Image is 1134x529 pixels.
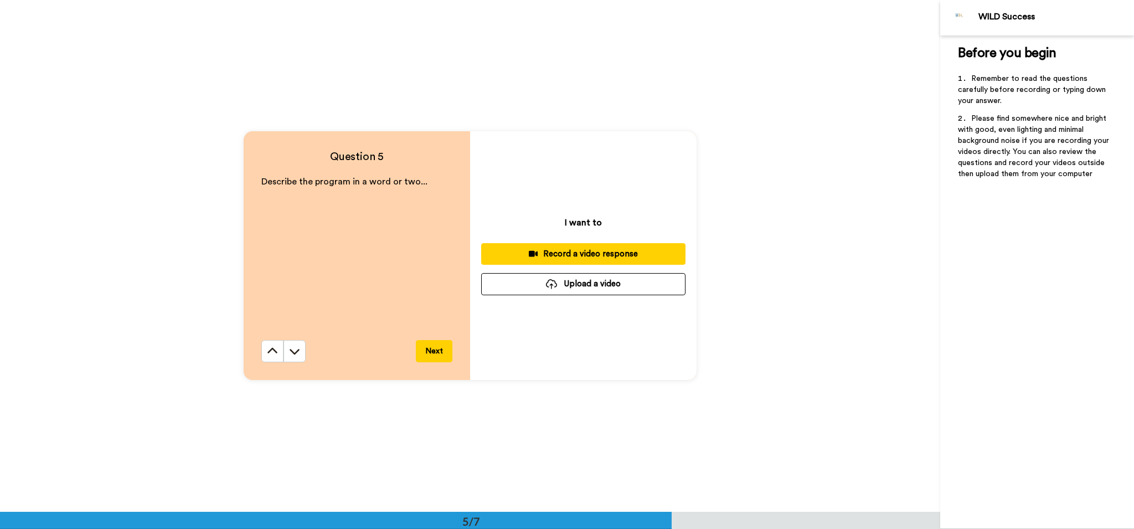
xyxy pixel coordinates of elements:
button: Record a video response [481,243,685,265]
h4: Question 5 [261,149,452,165]
div: 5/7 [445,513,498,529]
div: WILD Success [978,12,1133,22]
span: Before you begin [958,47,1056,60]
button: Upload a video [481,273,685,295]
span: Please find somewhere nice and bright with good, even lighting and minimal background noise if yo... [958,115,1111,178]
p: I want to [565,216,602,229]
span: Remember to read the questions carefully before recording or typing down your answer. [958,75,1108,105]
div: Record a video response [490,248,677,260]
img: Profile Image [946,4,973,31]
button: Next [416,340,452,362]
span: Describe the program in a word or two... [261,177,427,186]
